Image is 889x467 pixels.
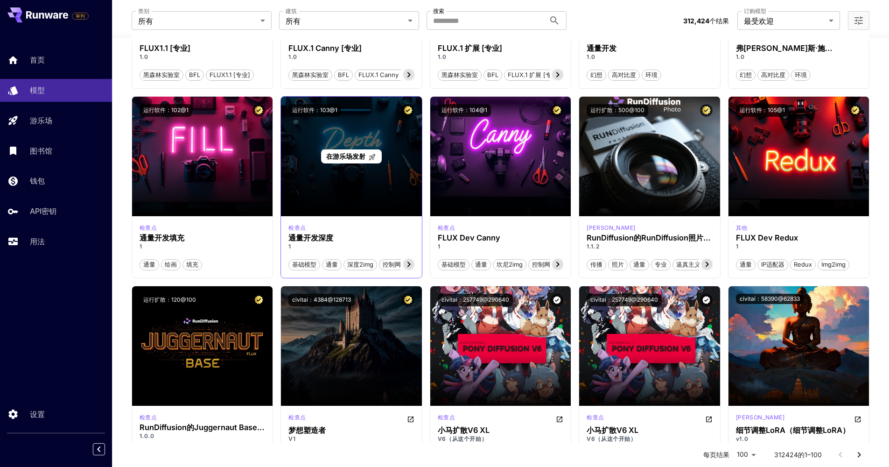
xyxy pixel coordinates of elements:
span: 最受欢迎 [744,15,825,27]
p: 模型 [30,85,45,96]
button: 基础模型 [288,258,320,270]
div: RunDiffusion的RunDiffusion照片通量 [587,233,713,242]
h3: FLUX1.1 [专业] [140,44,266,53]
button: 认证模型——经过最佳性能的认证，包括商业许可证。 [849,104,861,117]
button: 打开更多过滤器 [853,15,864,27]
button: 深度2img [343,258,377,270]
button: 运行软件：102@1 [140,104,192,117]
label: 订购模型 [744,7,766,15]
span: 黑森林实验室 [438,71,481,80]
p: V6（从这个开始） [587,435,713,443]
button: 控制网 [528,258,554,270]
h3: 小马扩散V6 XL [587,426,713,435]
h3: 弗[PERSON_NAME]斯·施[PERSON_NAME] [736,44,862,53]
button: civitai：257749@290640 [587,294,662,306]
span: Redux [791,260,815,269]
span: 高对比度 [758,71,789,80]
span: 逼真主义 [673,260,704,269]
span: Img2img [818,260,849,269]
span: 控制网 [529,260,553,269]
span: 幻想 [587,71,606,80]
p: 检查点 [288,224,306,232]
div: RunDiffusion的Juggernaut Base Flux [140,423,266,432]
span: 添加您的支付卡以启用完整的平台功能。 [72,10,89,21]
span: 通量 [630,260,649,269]
button: 运行软件：105@1 [736,104,789,117]
button: 认证模型——经过最佳性能的认证，包括商业许可证。 [551,104,563,117]
label: 搜索 [433,7,444,15]
h3: 细节调整LoRA（细节调整LoRA） [736,426,862,435]
p: 钱包 [30,175,45,186]
span: 幻想 [736,71,755,80]
span: 通量 [322,260,341,269]
button: 验证工作 [551,294,563,306]
h3: FLUX.1 扩展 [专业] [438,44,564,53]
p: 其他 [736,224,748,232]
p: API密钥 [30,205,56,217]
p: 1.0 [288,53,414,61]
h3: 通量开发填充 [140,233,266,242]
button: 运行软件：103@1 [288,104,341,117]
button: BFL [483,69,502,81]
button: 在CivitAI中开放 [407,413,414,425]
label: 类别 [138,7,149,15]
span: FLUX1.1 [专业] [206,71,253,80]
div: 100 [733,448,759,461]
button: 通量 [140,258,159,270]
span: 通量 [140,260,159,269]
p: 检查点 [288,413,306,422]
h3: 梦想塑造者 [288,426,414,435]
button: 控制网 [379,258,405,270]
button: 幻想 [587,69,606,81]
p: 1 [438,242,564,251]
div: SD 1.5 [288,413,306,425]
button: 黑森林实验室 [438,69,482,81]
div: 弗鲁克斯·施内尔 [736,44,862,53]
p: V6（从这个开始） [438,435,564,443]
span: 审判 [72,13,88,20]
p: 1 [140,242,266,251]
h3: 通量开发深度 [288,233,414,242]
label: 建筑 [286,7,297,15]
button: FLUX1.1 [专业] [206,69,254,81]
span: 在游乐场发射 [326,152,365,160]
p: 图书馆 [30,145,52,156]
button: Img2img [818,258,849,270]
div: 通量.1 D [587,224,636,232]
span: 填充 [183,260,202,269]
button: 认证模型——经过最佳性能的认证，包括商业许可证。 [252,104,265,117]
div: 通量.1 D [736,224,748,232]
button: 通量 [736,258,756,270]
p: 检查点 [140,413,157,422]
span: BFL [484,71,502,80]
button: 运行扩散：500@100 [587,104,648,117]
span: 照片 [609,260,627,269]
p: 检查点 [438,413,455,422]
button: 环境 [642,69,661,81]
button: civitai：4384@128713 [288,294,355,306]
h3: FLUX Dev Canny [438,233,564,242]
span: 绘画 [161,260,180,269]
span: IP适配器 [758,260,788,269]
h3: FLUX.1 Canny [专业] [288,44,414,53]
button: IP适配器 [757,258,788,270]
div: Collapse sidebar [100,441,112,458]
span: 环境 [791,71,810,80]
button: 通量 [471,258,491,270]
p: 1 [736,242,862,251]
button: 黑森林实验室 [288,69,332,81]
p: 1 [288,242,414,251]
span: 基础模型 [438,260,469,269]
button: 照片 [608,258,628,270]
button: 传播 [587,258,606,270]
span: 深度2img [344,260,377,269]
p: 1.1.2 [587,242,713,251]
p: v1.0 [736,435,862,443]
span: 黑森林实验室 [289,71,332,80]
p: 用法 [30,236,45,247]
